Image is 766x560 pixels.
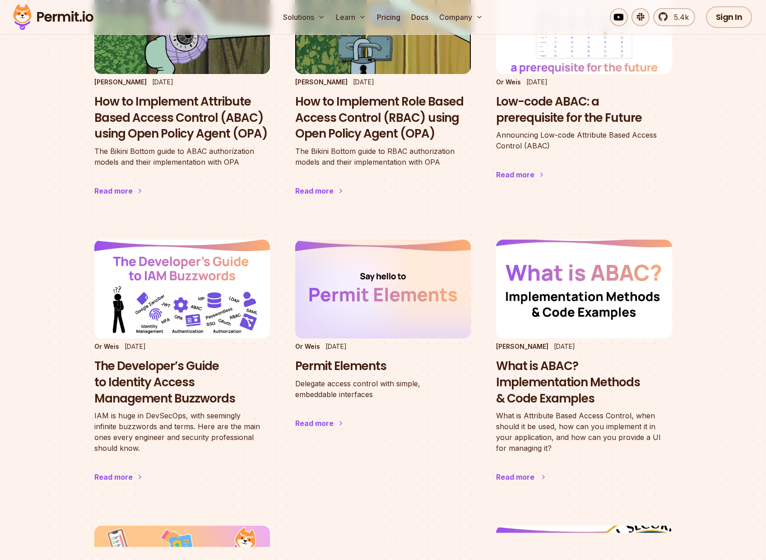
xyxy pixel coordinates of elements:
time: [DATE] [152,78,173,86]
a: Docs [408,8,432,26]
time: [DATE] [554,342,575,350]
button: Solutions [279,8,329,26]
h3: How to Implement Role Based Access Control (RBAC) using Open Policy Agent (OPA) [295,94,471,142]
time: [DATE] [526,78,548,86]
h3: How to Implement Attribute Based Access Control (ABAC) using Open Policy Agent (OPA) [94,94,270,142]
p: Or Weis [94,342,119,351]
a: Sign In [706,6,752,28]
p: Or Weis [295,342,320,351]
p: Delegate access control with simple, embeddable interfaces [295,378,471,400]
a: Permit ElementsOr Weis[DATE]Permit ElementsDelegate access control with simple, embeddable interf... [295,240,471,447]
img: What is ABAC? Implementation Methods & Code Examples [487,235,681,343]
img: Permit logo [9,2,97,32]
button: Learn [332,8,370,26]
a: Pricing [373,8,404,26]
div: Read more [295,418,334,429]
p: The Bikini Bottom guide to ABAC authorization models and their implementation with OPA [94,146,270,167]
h3: Permit Elements [295,358,471,375]
p: What is Attribute Based Access Control, when should it be used, how can you implement it in your ... [496,410,672,454]
p: [PERSON_NAME] [94,78,147,87]
p: Or Weis [496,78,521,87]
img: The Developer’s Guide to Identity Access Management Buzzwords [94,240,270,338]
h3: The Developer’s Guide to Identity Access Management Buzzwords [94,358,270,407]
button: Company [436,8,487,26]
time: [DATE] [325,342,347,350]
a: What is ABAC? Implementation Methods & Code Examples[PERSON_NAME][DATE]What is ABAC? Implementati... [496,240,672,500]
div: Read more [496,472,534,482]
div: Read more [496,169,534,180]
div: Read more [295,185,334,196]
p: Announcing Low-code Attribute Based Access Control (ABAC) [496,130,672,151]
p: [PERSON_NAME] [295,78,348,87]
a: 5.4k [653,8,695,26]
div: Read more [94,185,133,196]
time: [DATE] [353,78,374,86]
p: The Bikini Bottom guide to RBAC authorization models and their implementation with OPA [295,146,471,167]
h3: What is ABAC? Implementation Methods & Code Examples [496,358,672,407]
img: Permit Elements [295,240,471,338]
time: [DATE] [125,342,146,350]
h3: Low-code ABAC: a prerequisite for the Future [496,94,672,126]
span: 5.4k [669,12,689,23]
p: IAM is huge in DevSecOps, with seemingly infinite buzzwords and terms. Here are the main ones eve... [94,410,270,454]
p: [PERSON_NAME] [496,342,548,351]
div: Read more [94,472,133,482]
a: The Developer’s Guide to Identity Access Management BuzzwordsOr Weis[DATE]The Developer’s Guide t... [94,240,270,500]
